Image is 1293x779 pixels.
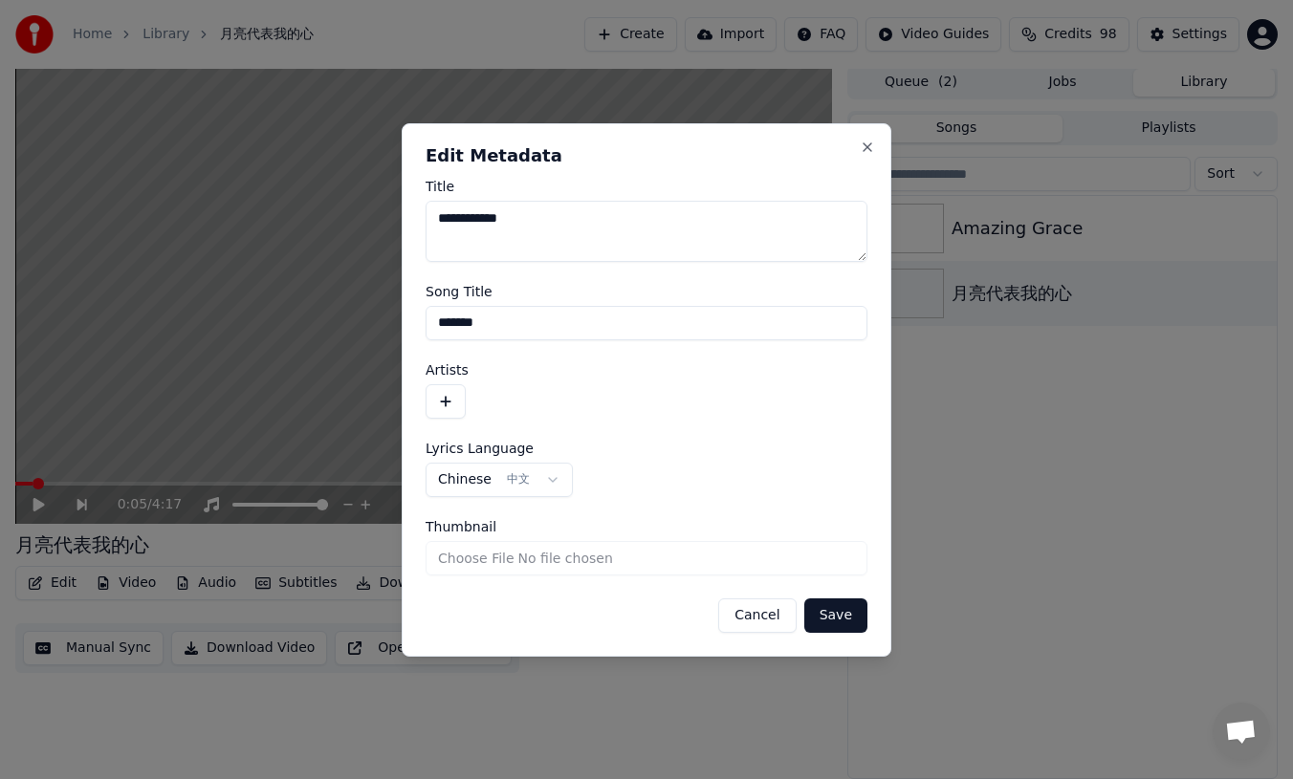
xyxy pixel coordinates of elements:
span: Thumbnail [426,520,496,533]
h2: Edit Metadata [426,147,867,164]
label: Title [426,180,867,193]
button: Save [804,598,867,633]
label: Artists [426,363,867,377]
button: Cancel [718,598,796,633]
span: Lyrics Language [426,442,534,455]
label: Song Title [426,285,867,298]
